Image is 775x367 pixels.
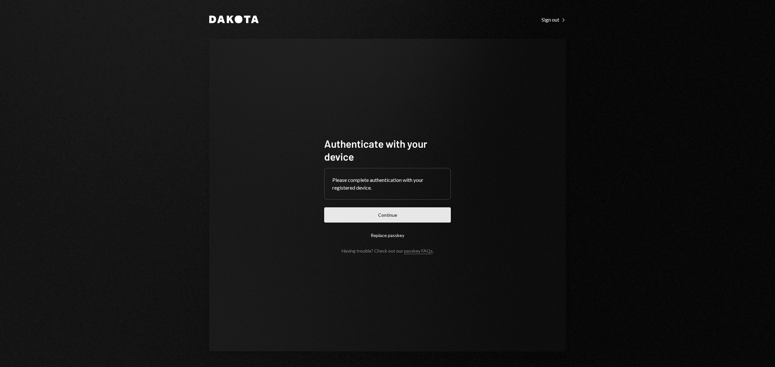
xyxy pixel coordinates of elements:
[324,137,451,163] h1: Authenticate with your device
[324,228,451,243] button: Replace passkey
[342,248,434,253] div: Having trouble? Check out our .
[332,176,443,192] div: Please complete authentication with your registered device.
[542,16,566,23] a: Sign out
[404,248,433,254] a: passkey FAQs
[324,207,451,223] button: Continue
